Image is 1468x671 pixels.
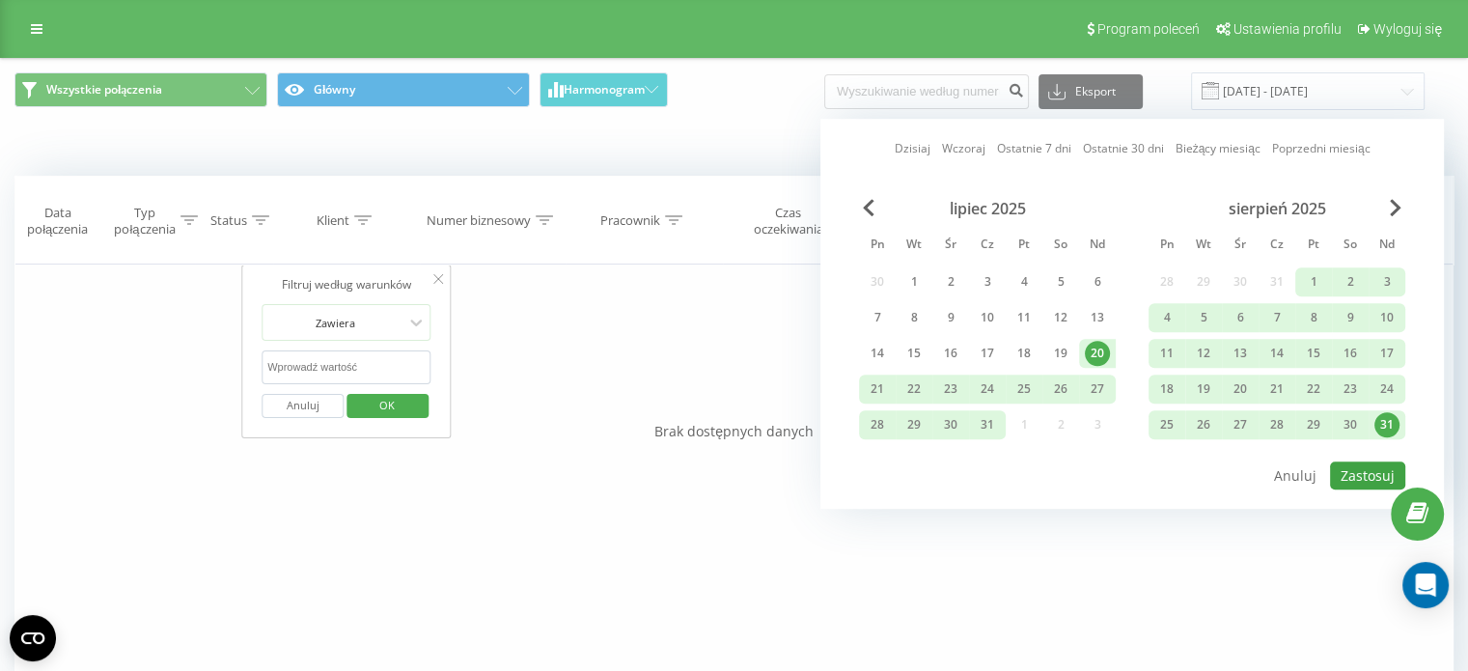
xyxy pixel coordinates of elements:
div: 23 [1338,377,1363,402]
div: 31 [1374,412,1399,437]
span: Wszystkie połączenia [46,82,162,98]
div: 24 [975,377,1000,402]
div: lipiec 2025 [859,199,1116,218]
div: 6 [1228,305,1253,330]
div: 20 [1085,341,1110,366]
div: pon 11 sie 2025 [1149,339,1185,368]
a: Poprzedni miesiąc [1272,140,1371,158]
span: Program poleceń [1097,21,1200,37]
div: 2 [1338,269,1363,294]
div: 17 [975,341,1000,366]
div: 18 [1011,341,1037,366]
div: Klient [317,212,349,229]
div: wt 1 lip 2025 [896,267,932,296]
div: czw 28 sie 2025 [1259,410,1295,439]
div: 10 [975,305,1000,330]
div: 11 [1154,341,1179,366]
div: czw 17 lip 2025 [969,339,1006,368]
div: czw 31 lip 2025 [969,410,1006,439]
div: 30 [938,412,963,437]
div: 13 [1085,305,1110,330]
button: Zastosuj [1330,461,1405,489]
div: 18 [1154,377,1179,402]
div: Open Intercom Messenger [1402,562,1449,608]
div: sob 5 lip 2025 [1042,267,1079,296]
abbr: wtorek [900,232,928,261]
abbr: niedziela [1372,232,1401,261]
div: ndz 17 sie 2025 [1369,339,1405,368]
div: 1 [1301,269,1326,294]
div: śr 6 sie 2025 [1222,303,1259,332]
div: 12 [1048,305,1073,330]
button: Wszystkie połączenia [14,72,267,107]
div: 5 [1191,305,1216,330]
div: śr 9 lip 2025 [932,303,969,332]
div: 29 [901,412,927,437]
div: ndz 10 sie 2025 [1369,303,1405,332]
div: ndz 20 lip 2025 [1079,339,1116,368]
abbr: czwartek [973,232,1002,261]
abbr: piątek [1299,232,1328,261]
div: 28 [865,412,890,437]
div: pt 4 lip 2025 [1006,267,1042,296]
div: 21 [1264,377,1289,402]
div: Brak dostępnych danych [14,422,1454,441]
abbr: niedziela [1083,232,1112,261]
div: 4 [1154,305,1179,330]
div: 7 [1264,305,1289,330]
div: 14 [865,341,890,366]
div: 20 [1228,377,1253,402]
div: czw 21 sie 2025 [1259,375,1295,404]
div: ndz 13 lip 2025 [1079,303,1116,332]
div: sob 9 sie 2025 [1332,303,1369,332]
div: czw 14 sie 2025 [1259,339,1295,368]
div: pon 28 lip 2025 [859,410,896,439]
div: śr 16 lip 2025 [932,339,969,368]
div: sob 30 sie 2025 [1332,410,1369,439]
div: 28 [1264,412,1289,437]
button: OK [346,394,429,418]
div: 8 [1301,305,1326,330]
div: 9 [938,305,963,330]
div: sob 12 lip 2025 [1042,303,1079,332]
abbr: czwartek [1262,232,1291,261]
button: Eksport [1039,74,1143,109]
div: 10 [1374,305,1399,330]
div: 4 [1011,269,1037,294]
div: pt 1 sie 2025 [1295,267,1332,296]
div: pon 14 lip 2025 [859,339,896,368]
div: 14 [1264,341,1289,366]
div: 26 [1048,377,1073,402]
div: 27 [1228,412,1253,437]
div: wt 26 sie 2025 [1185,410,1222,439]
a: Ostatnie 7 dni [996,140,1070,158]
abbr: sobota [1046,232,1075,261]
abbr: poniedziałek [863,232,892,261]
div: 9 [1338,305,1363,330]
div: śr 30 lip 2025 [932,410,969,439]
div: 15 [901,341,927,366]
div: 11 [1011,305,1037,330]
div: pt 18 lip 2025 [1006,339,1042,368]
div: Typ połączenia [114,205,175,238]
div: 29 [1301,412,1326,437]
div: pt 15 sie 2025 [1295,339,1332,368]
div: pon 18 sie 2025 [1149,375,1185,404]
div: wt 8 lip 2025 [896,303,932,332]
div: śr 23 lip 2025 [932,375,969,404]
div: ndz 24 sie 2025 [1369,375,1405,404]
div: sob 16 sie 2025 [1332,339,1369,368]
div: 19 [1191,377,1216,402]
div: 16 [1338,341,1363,366]
span: Previous Month [863,199,874,216]
div: ndz 3 sie 2025 [1369,267,1405,296]
div: 23 [938,377,963,402]
div: pon 21 lip 2025 [859,375,896,404]
div: wt 5 sie 2025 [1185,303,1222,332]
div: 16 [938,341,963,366]
span: Harmonogram [564,83,645,97]
abbr: sobota [1336,232,1365,261]
div: 27 [1085,377,1110,402]
div: sierpień 2025 [1149,199,1405,218]
div: Data połączenia [15,205,99,238]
